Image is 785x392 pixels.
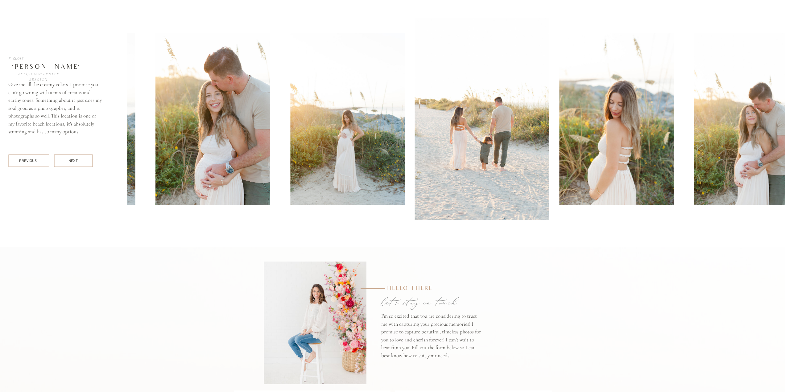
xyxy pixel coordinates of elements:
div: NEXT [68,158,78,163]
h3: Beach Maternity Session [8,71,69,76]
p: let's stay in touch [381,294,482,311]
div: [PERSON_NAME] [8,62,49,71]
a: X. Close [8,57,24,60]
p: Hello there [387,284,467,294]
p: Give me all the creamy colors. I promise you can't go wrong with a mix of creams and earthy tones... [8,80,103,139]
div: Previous [19,158,38,163]
p: I'm so excited that you are considering to trust me with capturing your precious memories! I prom... [381,312,483,365]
